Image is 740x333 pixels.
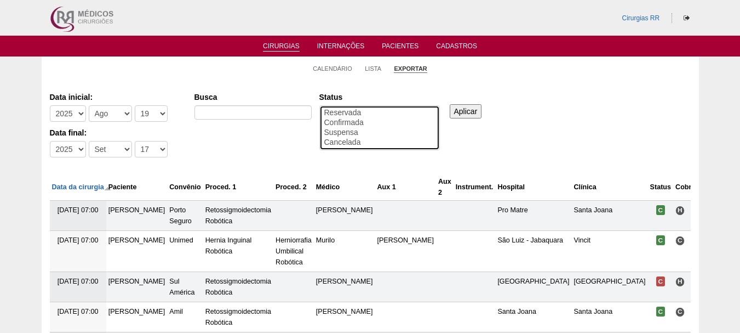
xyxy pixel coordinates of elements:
td: Unimed [167,231,203,272]
label: Data inicial: [50,92,183,103]
span: Consultório [675,236,685,245]
th: Instrument. [454,174,496,201]
option: Cancelada [323,138,436,148]
th: Convênio [167,174,203,201]
td: [PERSON_NAME] [106,231,168,272]
input: Digite os termos que você deseja procurar. [194,105,312,120]
span: Confirmada [656,205,666,215]
td: [PERSON_NAME] [375,231,436,272]
a: Data da cirurgia [52,183,111,191]
a: Pacientes [382,42,418,53]
a: Lista [365,65,381,72]
a: Cirurgias RR [622,14,659,22]
td: Retossigmoidectomia Robótica [203,302,273,332]
td: [GEOGRAPHIC_DATA] [495,272,571,302]
span: [DATE] 07:00 [58,278,99,285]
td: Santa Joana [571,201,647,231]
span: [DATE] 07:00 [58,308,99,315]
th: Proced. 1 [203,174,273,201]
a: Cadastros [436,42,477,53]
option: Reservada [323,108,436,118]
th: Aux 2 [436,174,454,201]
span: [DATE] 07:00 [58,236,99,244]
a: Calendário [313,65,352,72]
td: Vincit [571,231,647,272]
label: Busca [194,92,312,103]
option: Suspensa [323,128,436,138]
th: Médico [314,174,375,201]
td: [GEOGRAPHIC_DATA] [571,272,647,302]
td: São Luiz - Jabaquara [495,231,571,272]
label: Data final: [50,127,183,138]
td: Pro Matre [495,201,571,231]
a: Cirurgias [263,42,300,52]
th: Clínica [571,174,647,201]
td: Porto Seguro [167,201,203,231]
a: Internações [317,42,365,53]
th: Paciente [106,174,168,201]
span: Consultório [675,307,685,317]
th: Cobrança [673,174,709,201]
span: Hospital [675,206,685,215]
span: Hospital [675,277,685,286]
td: [PERSON_NAME] [106,201,168,231]
th: Status [648,174,674,201]
td: Herniorrafia Umbilical Robótica [273,231,314,272]
td: [PERSON_NAME] [314,302,375,332]
th: Hospital [495,174,571,201]
th: Proced. 2 [273,174,314,201]
td: [PERSON_NAME] [314,201,375,231]
td: [PERSON_NAME] [106,302,168,332]
td: Santa Joana [495,302,571,332]
td: Amil [167,302,203,332]
td: [PERSON_NAME] [106,272,168,302]
td: Santa Joana [571,302,647,332]
td: [PERSON_NAME] [314,272,375,302]
span: Cancelada [656,276,666,286]
th: Aux 1 [375,174,436,201]
i: Sair [684,15,690,21]
td: Sul América [167,272,203,302]
label: Status [319,92,440,103]
span: Confirmada [656,307,666,317]
td: Retossigmoidectomia Robótica [203,272,273,302]
option: Confirmada [323,118,436,128]
td: Hernia Inguinal Robótica [203,231,273,272]
input: Aplicar [450,104,482,118]
a: Exportar [394,65,427,73]
span: Confirmada [656,235,666,245]
img: ordem decrescente [104,184,111,191]
span: [DATE] 07:00 [58,206,99,214]
td: Retossigmoidectomia Robótica [203,201,273,231]
td: Murilo [314,231,375,272]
